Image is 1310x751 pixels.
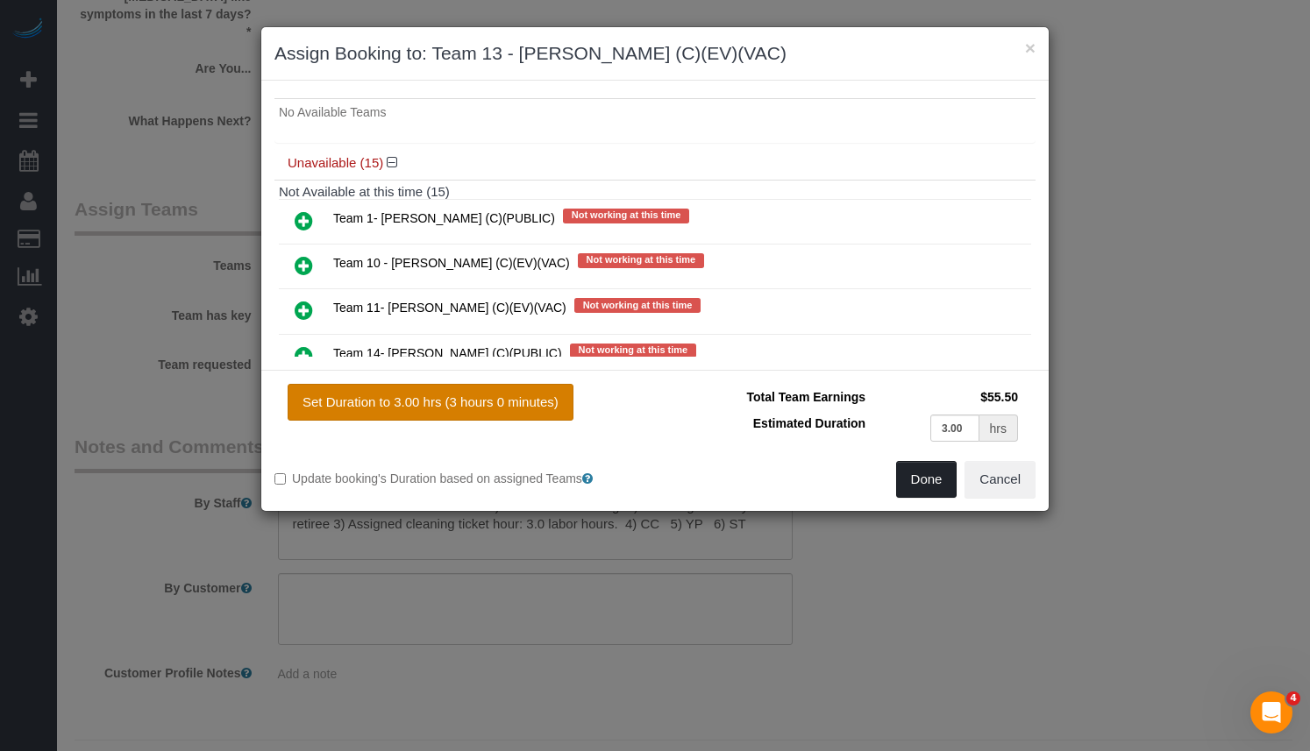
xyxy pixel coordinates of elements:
[333,212,555,226] span: Team 1- [PERSON_NAME] (C)(PUBLIC)
[870,384,1022,410] td: $55.50
[753,416,865,430] span: Estimated Duration
[1025,39,1036,57] button: ×
[274,470,642,487] label: Update booking's Duration based on assigned Teams
[274,40,1036,67] h3: Assign Booking to: Team 13 - [PERSON_NAME] (C)(EV)(VAC)
[574,298,701,312] span: Not working at this time
[563,209,690,223] span: Not working at this time
[333,301,566,315] span: Team 11- [PERSON_NAME] (C)(EV)(VAC)
[333,346,562,360] span: Team 14- [PERSON_NAME] (C)(PUBLIC)
[578,253,705,267] span: Not working at this time
[333,257,570,271] span: Team 10 - [PERSON_NAME] (C)(EV)(VAC)
[1250,691,1292,733] iframe: Intercom live chat
[274,473,286,485] input: Update booking's Duration based on assigned Teams
[1286,691,1300,705] span: 4
[288,156,1022,171] h4: Unavailable (15)
[965,461,1036,498] button: Cancel
[979,414,1018,442] div: hrs
[288,384,573,421] button: Set Duration to 3.00 hrs (3 hours 0 minutes)
[279,105,386,119] span: No Available Teams
[896,461,958,498] button: Done
[279,185,1031,200] h4: Not Available at this time (15)
[668,384,870,410] td: Total Team Earnings
[570,344,697,358] span: Not working at this time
